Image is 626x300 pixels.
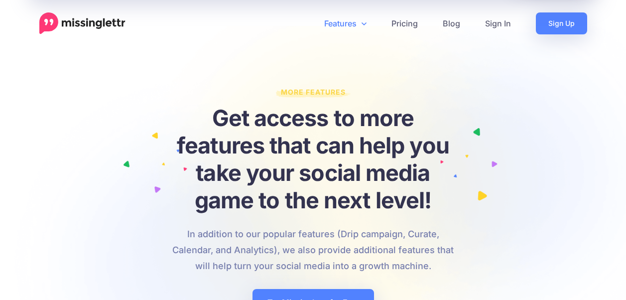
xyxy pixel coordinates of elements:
a: Features [312,12,379,34]
p: In addition to our popular features (Drip campaign, Curate, Calendar, and Analytics), we also pro... [172,226,454,274]
a: Pricing [379,12,430,34]
h1: Get access to more features that can help you take your social media game to the next level! [172,104,454,214]
span: More Features [276,88,351,101]
a: Sign Up [536,12,587,34]
a: Home [39,12,125,34]
a: Sign In [473,12,523,34]
a: Blog [430,12,473,34]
